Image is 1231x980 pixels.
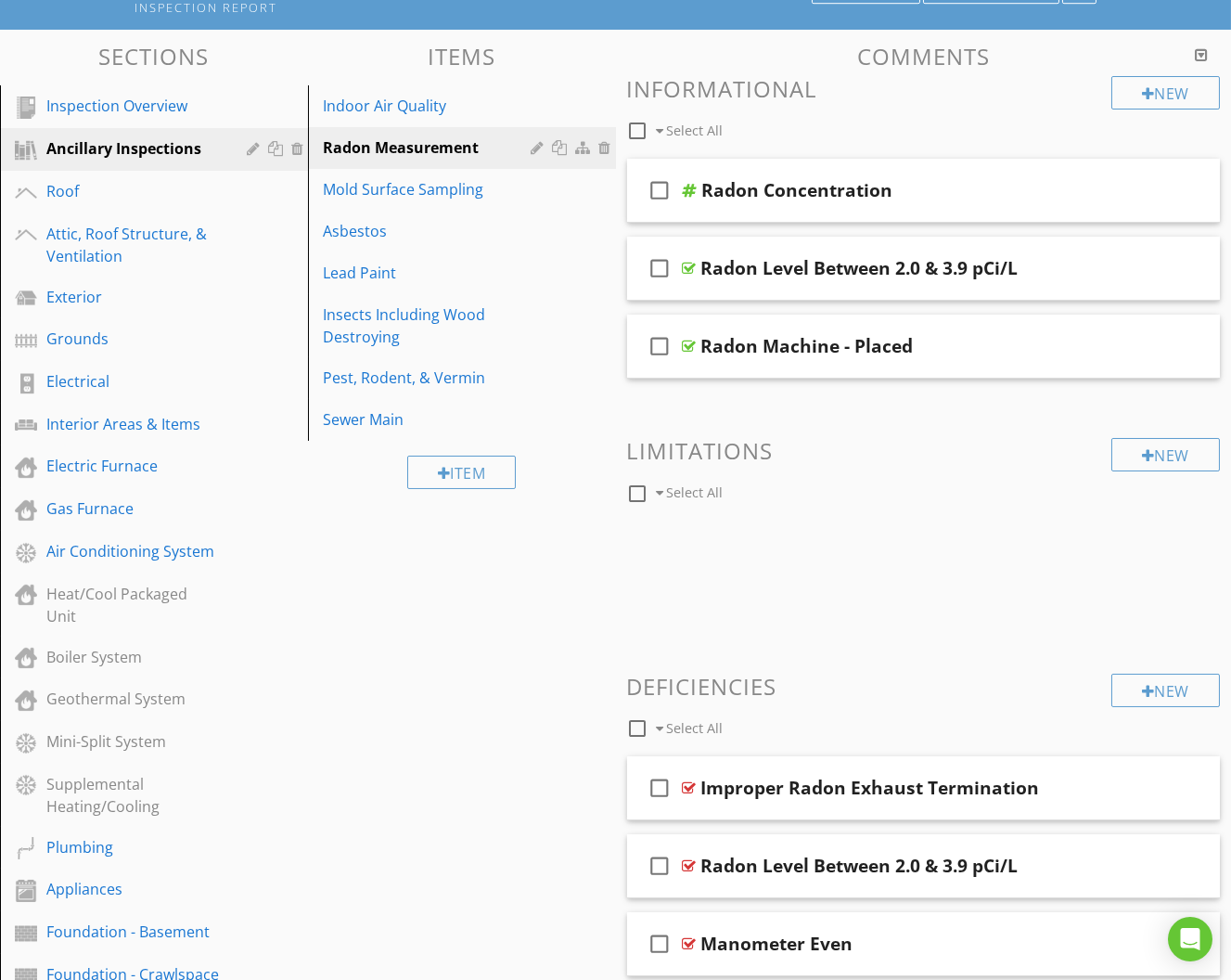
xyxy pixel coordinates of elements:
div: Ancillary Inspections [46,137,220,160]
div: Item [407,456,517,489]
div: Grounds [46,328,220,350]
div: Foundation - Basement [46,921,220,943]
div: Supplemental Heating/Cooling [46,773,220,818]
div: Gas Furnace [46,497,220,520]
div: Interior Areas & Items [46,413,220,435]
i: check_box_outline_blank [646,246,675,290]
i: check_box_outline_blank [646,844,675,888]
div: Mini-Split System [46,730,220,753]
div: Attic, Roof Structure, & Ventilation [46,223,220,267]
div: Insects Including Wood Destroying [323,303,537,348]
div: Radon Concentration [702,179,893,201]
div: Improper Radon Exhaust Termination [701,777,1040,799]
div: Air Conditioning System [46,540,220,562]
div: New [1111,438,1220,471]
span: Select All [666,484,723,501]
i: check_box_outline_blank [646,324,675,368]
h3: Informational [627,76,1221,101]
div: Exterior [46,286,220,308]
div: Geothermal System [46,688,220,710]
span: Select All [666,719,723,737]
div: Roof [46,180,220,202]
div: Plumbing [46,836,220,858]
div: Asbestos [323,220,537,242]
div: Radon Level Between 2.0 & 3.9 pCi/L [701,257,1019,279]
i: check_box_outline_blank [646,766,675,810]
div: Manometer Even [701,933,853,955]
h3: Deficiencies [627,674,1221,699]
div: Radon Level Between 2.0 & 3.9 pCi/L [701,855,1019,877]
div: Inspection Overview [46,95,220,117]
div: Pest, Rodent, & Vermin [323,367,537,389]
div: Radon Machine - Placed [701,335,914,357]
div: Lead Paint [323,262,537,284]
h3: Comments [627,44,1221,69]
div: Sewer Main [323,408,537,431]
i: check_box_outline_blank [646,922,675,966]
span: Select All [666,122,723,139]
div: Boiler System [46,646,220,668]
div: New [1111,76,1220,110]
div: Electrical [46,370,220,393]
div: New [1111,674,1220,707]
div: Mold Surface Sampling [323,178,537,200]
div: Electric Furnace [46,455,220,477]
div: Heat/Cool Packaged Unit [46,583,220,627]
div: Open Intercom Messenger [1168,917,1212,961]
h3: Limitations [627,438,1221,463]
i: check_box_outline_blank [646,168,675,213]
div: Appliances [46,878,220,900]
div: Indoor Air Quality [323,95,537,117]
h3: Items [308,44,616,69]
div: Radon Measurement [323,136,537,159]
